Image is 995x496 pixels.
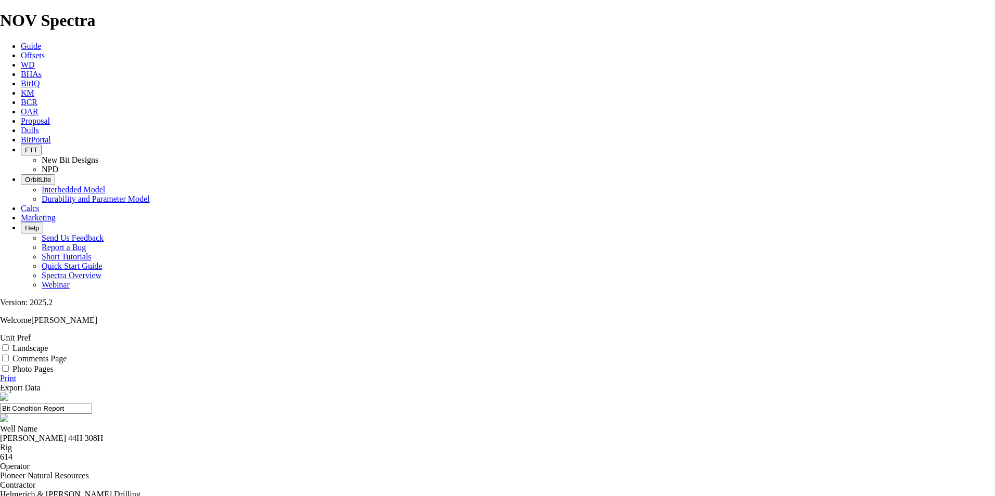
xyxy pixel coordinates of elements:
[25,146,37,154] span: FTT
[21,174,55,185] button: OrbitLite
[25,224,39,232] span: Help
[42,165,58,174] a: NPD
[42,243,86,252] a: Report a Bug
[31,316,97,324] span: [PERSON_NAME]
[21,88,34,97] a: KM
[21,126,39,135] a: Dulls
[21,98,37,107] a: BCR
[21,223,43,233] button: Help
[21,145,42,155] button: FTT
[21,204,40,213] a: Calcs
[21,213,56,222] a: Marketing
[42,262,102,270] a: Quick Start Guide
[21,70,42,79] a: BHAs
[21,116,50,125] a: Proposal
[21,79,40,88] a: BitIQ
[42,271,101,280] a: Spectra Overview
[21,42,41,50] a: Guide
[12,364,54,373] label: Photo Pages
[42,252,92,261] a: Short Tutorials
[12,344,48,353] label: Landscape
[42,185,105,194] a: Interbedded Model
[21,107,39,116] a: OAR
[21,60,35,69] a: WD
[42,233,104,242] a: Send Us Feedback
[42,194,150,203] a: Durability and Parameter Model
[21,51,45,60] a: Offsets
[42,280,70,289] a: Webinar
[42,155,98,164] a: New Bit Designs
[12,354,67,363] label: Comments Page
[21,135,51,144] a: BitPortal
[25,176,51,184] span: OrbitLite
